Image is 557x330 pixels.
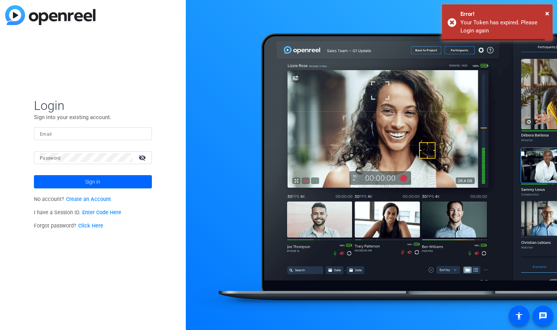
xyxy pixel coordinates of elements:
[40,156,61,161] mat-label: Password
[82,209,121,216] a: Enter Code Here
[5,5,95,25] img: blue-gradient.svg
[85,173,100,191] span: Sign in
[460,10,547,18] div: Error!
[34,196,111,202] span: No account?
[34,223,103,229] span: Forgot password?
[34,209,121,216] span: I have a Session ID.
[78,223,103,229] a: Click Here
[134,152,152,163] mat-icon: visibility_off
[34,113,152,121] p: Sign into your existing account.
[34,98,152,113] span: Login
[40,132,52,137] mat-label: Email
[545,9,549,18] span: ×
[539,312,547,320] mat-icon: message
[460,18,547,35] div: Your Token has expired. Please Login again
[515,312,523,320] mat-icon: accessibility
[34,175,152,188] button: Sign in
[545,8,549,19] button: Close
[66,196,111,202] a: Create an Account
[40,129,146,138] input: Enter Email Address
